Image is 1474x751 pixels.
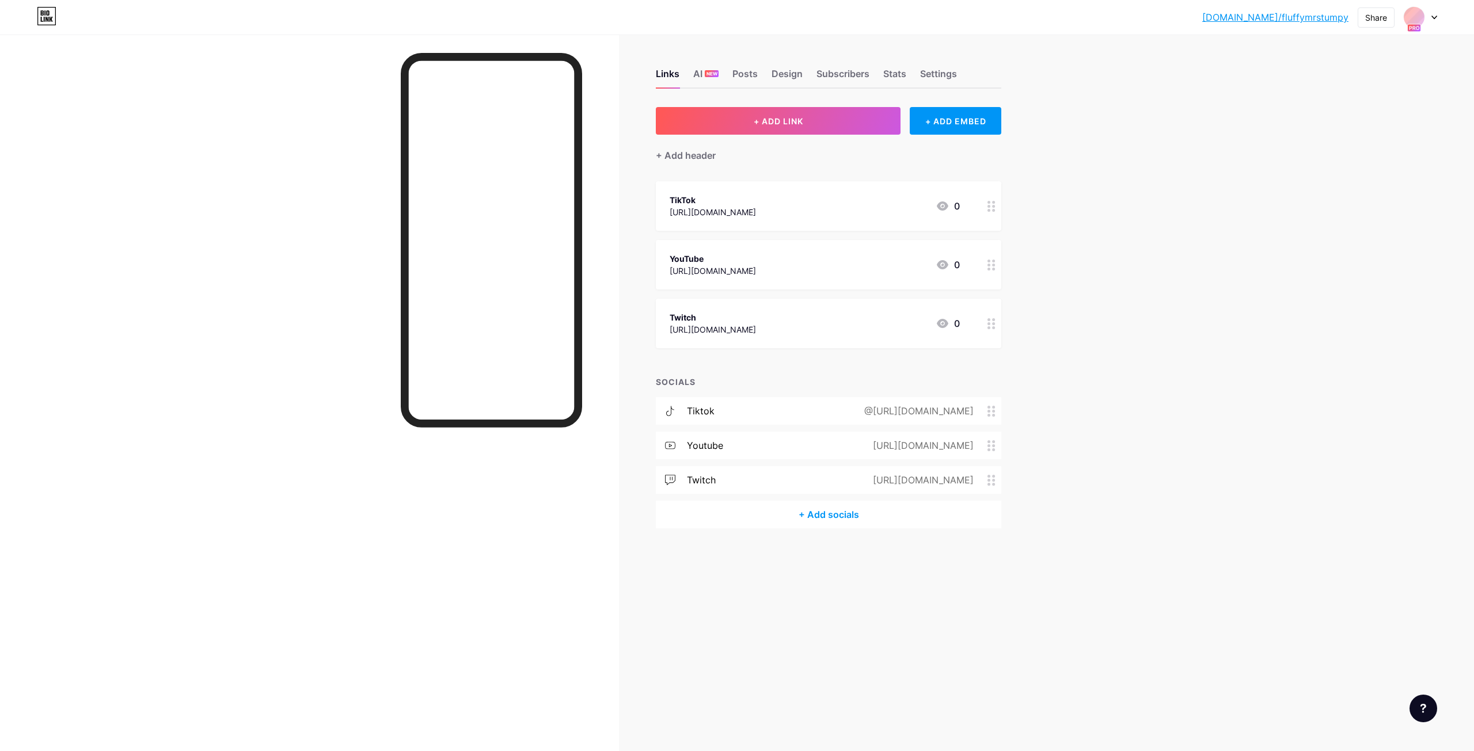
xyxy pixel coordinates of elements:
div: YouTube [670,253,756,265]
div: [URL][DOMAIN_NAME] [670,323,756,336]
div: + ADD EMBED [910,107,1001,135]
div: Share [1365,12,1387,24]
div: 0 [936,258,960,272]
div: tiktok [687,404,715,418]
div: @[URL][DOMAIN_NAME] [846,404,987,418]
div: [URL][DOMAIN_NAME] [670,265,756,277]
div: [URL][DOMAIN_NAME] [854,473,987,487]
div: Design [772,67,803,87]
div: [URL][DOMAIN_NAME] [670,206,756,218]
div: 0 [936,199,960,213]
div: Twitch [670,311,756,323]
a: [DOMAIN_NAME]/fluffymrstumpy [1202,10,1348,24]
span: NEW [706,70,717,77]
div: Subscribers [816,67,869,87]
span: + ADD LINK [754,116,803,126]
div: Links [656,67,679,87]
div: Posts [732,67,758,87]
div: + Add header [656,148,716,162]
div: Settings [920,67,957,87]
div: youtube [687,439,723,452]
div: Stats [883,67,906,87]
div: AI [693,67,719,87]
button: + ADD LINK [656,107,901,135]
div: twitch [687,473,716,487]
div: + Add socials [656,501,1001,528]
div: TikTok [670,194,756,206]
div: 0 [936,317,960,330]
div: [URL][DOMAIN_NAME] [854,439,987,452]
div: SOCIALS [656,376,1001,388]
